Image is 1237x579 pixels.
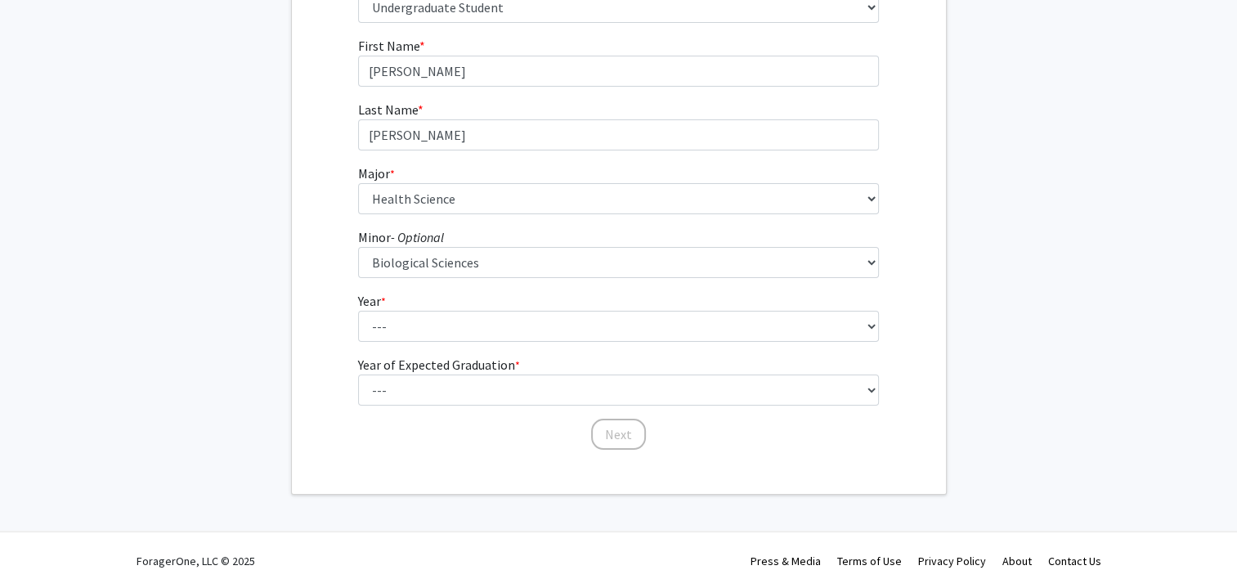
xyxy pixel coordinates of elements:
[1048,554,1101,568] a: Contact Us
[12,505,69,567] iframe: Chat
[391,229,444,245] i: - Optional
[358,164,395,183] label: Major
[918,554,986,568] a: Privacy Policy
[1002,554,1032,568] a: About
[358,38,419,54] span: First Name
[837,554,902,568] a: Terms of Use
[591,419,646,450] button: Next
[358,227,444,247] label: Minor
[358,101,418,118] span: Last Name
[751,554,821,568] a: Press & Media
[358,355,520,375] label: Year of Expected Graduation
[358,291,386,311] label: Year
